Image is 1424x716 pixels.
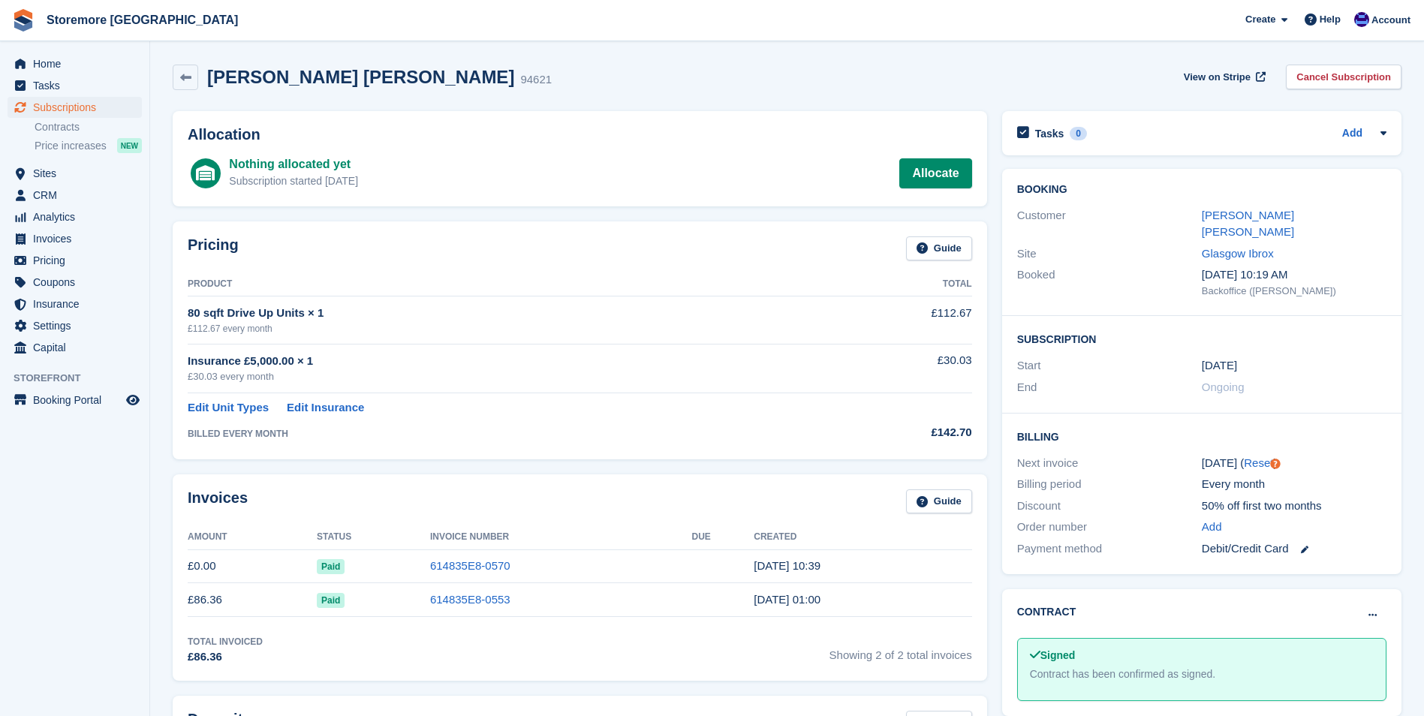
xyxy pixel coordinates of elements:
h2: Booking [1017,184,1386,196]
th: Created [754,525,971,549]
a: menu [8,97,142,118]
th: Invoice Number [430,525,692,549]
span: Invoices [33,228,123,249]
div: Order number [1017,519,1202,536]
div: Nothing allocated yet [229,155,358,173]
div: Next invoice [1017,455,1202,472]
span: Sites [33,163,123,184]
a: Guide [906,489,972,514]
div: £86.36 [188,648,263,666]
span: Ongoing [1202,381,1245,393]
a: menu [8,75,142,96]
span: Settings [33,315,123,336]
div: Contract has been confirmed as signed. [1030,666,1374,682]
a: Contracts [35,120,142,134]
div: Backoffice ([PERSON_NAME]) [1202,284,1386,299]
span: Insurance [33,293,123,314]
div: NEW [117,138,142,153]
div: Tooltip anchor [1269,457,1282,471]
a: Storemore [GEOGRAPHIC_DATA] [41,8,244,32]
a: Allocate [899,158,971,188]
td: £112.67 [825,296,972,344]
img: Angela [1354,12,1369,27]
div: Payment method [1017,540,1202,558]
h2: Allocation [188,126,972,143]
a: [PERSON_NAME] [PERSON_NAME] [1202,209,1294,239]
div: End [1017,379,1202,396]
div: Total Invoiced [188,635,263,648]
span: Showing 2 of 2 total invoices [829,635,972,666]
a: menu [8,272,142,293]
div: Subscription started [DATE] [229,173,358,189]
div: Debit/Credit Card [1202,540,1386,558]
a: menu [8,390,142,411]
span: Paid [317,559,345,574]
td: £86.36 [188,583,317,617]
h2: Billing [1017,429,1386,444]
span: Help [1320,12,1341,27]
h2: Contract [1017,604,1076,620]
div: £142.70 [825,424,972,441]
div: Every month [1202,476,1386,493]
span: Paid [317,593,345,608]
div: 50% off first two months [1202,498,1386,515]
h2: Pricing [188,236,239,261]
span: Analytics [33,206,123,227]
h2: Tasks [1035,127,1064,140]
a: Guide [906,236,972,261]
div: Start [1017,357,1202,375]
a: menu [8,250,142,271]
th: Total [825,272,972,296]
a: Preview store [124,391,142,409]
span: Pricing [33,250,123,271]
span: Account [1371,13,1410,28]
a: menu [8,163,142,184]
th: Status [317,525,430,549]
td: £0.00 [188,549,317,583]
div: Customer [1017,207,1202,241]
a: menu [8,315,142,336]
span: Price increases [35,139,107,153]
img: stora-icon-8386f47178a22dfd0bd8f6a31ec36ba5ce8667c1dd55bd0f319d3a0aa187defe.svg [12,9,35,32]
div: £30.03 every month [188,369,825,384]
time: 2025-08-04 23:00:00 UTC [1202,357,1237,375]
div: 94621 [520,71,552,89]
a: Add [1202,519,1222,536]
a: menu [8,53,142,74]
span: Capital [33,337,123,358]
a: menu [8,293,142,314]
span: Storefront [14,371,149,386]
h2: Invoices [188,489,248,514]
time: 2025-07-28 00:00:54 UTC [754,593,820,606]
div: BILLED EVERY MONTH [188,427,825,441]
div: Site [1017,245,1202,263]
div: Discount [1017,498,1202,515]
span: Subscriptions [33,97,123,118]
span: Coupons [33,272,123,293]
a: menu [8,228,142,249]
div: £112.67 every month [188,322,825,335]
div: 0 [1070,127,1087,140]
div: [DATE] 10:19 AM [1202,266,1386,284]
span: View on Stripe [1184,70,1251,85]
h2: Subscription [1017,331,1386,346]
div: [DATE] ( ) [1202,455,1386,472]
span: Create [1245,12,1275,27]
div: Booked [1017,266,1202,298]
a: View on Stripe [1178,65,1269,89]
a: menu [8,337,142,358]
a: Glasgow Ibrox [1202,247,1274,260]
td: £30.03 [825,344,972,393]
a: Reset [1244,456,1273,469]
a: menu [8,185,142,206]
a: Cancel Subscription [1286,65,1401,89]
a: Price increases NEW [35,137,142,154]
span: Home [33,53,123,74]
a: 614835E8-0570 [430,559,510,572]
th: Due [692,525,754,549]
span: Tasks [33,75,123,96]
th: Product [188,272,825,296]
a: Edit Unit Types [188,399,269,417]
span: Booking Portal [33,390,123,411]
a: menu [8,206,142,227]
